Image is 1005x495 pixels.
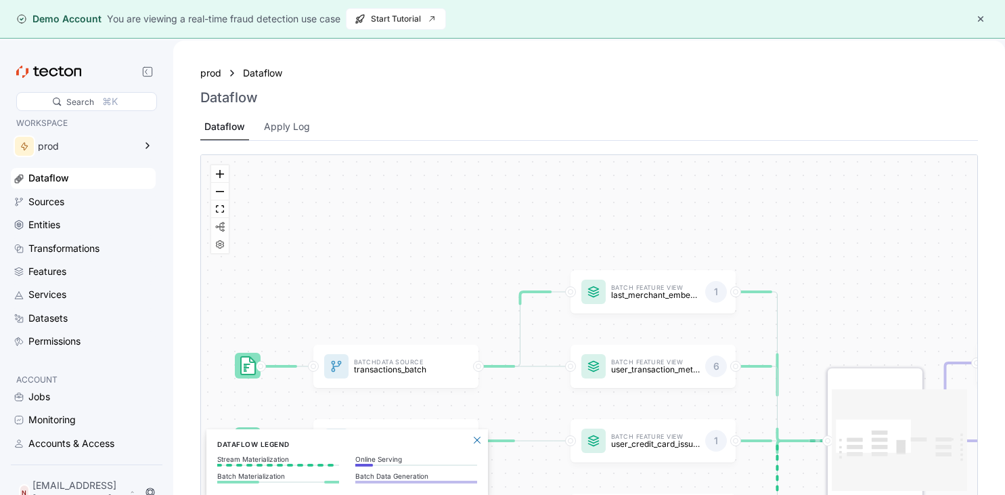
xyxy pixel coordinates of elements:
[611,439,700,448] p: user_credit_card_issuer
[11,410,156,430] a: Monitoring
[354,365,443,374] p: transactions_batch
[102,94,118,109] div: ⌘K
[217,472,339,480] p: Batch Materialization
[16,373,150,387] p: ACCOUNT
[204,119,245,134] div: Dataflow
[571,419,736,462] a: Batch Feature Viewuser_credit_card_issuer1
[28,436,114,451] div: Accounts & Access
[11,192,156,212] a: Sources
[730,366,824,441] g: Edge from featureView:user_transaction_metrics to STORE
[28,389,50,404] div: Jobs
[611,360,700,366] p: Batch Feature View
[705,430,727,452] div: 1
[66,95,94,108] div: Search
[28,194,64,209] div: Sources
[705,281,727,303] div: 1
[16,116,150,130] p: WORKSPACE
[11,215,156,235] a: Entities
[211,200,229,218] button: fit view
[11,433,156,454] a: Accounts & Access
[11,168,156,188] a: Dataflow
[28,287,66,302] div: Services
[264,119,310,134] div: Apply Log
[355,472,477,480] p: Batch Data Generation
[28,412,76,427] div: Monitoring
[28,311,68,326] div: Datasets
[217,455,339,463] p: Stream Materialization
[469,432,485,448] button: Close Legend Panel
[38,142,134,151] div: prod
[217,439,477,450] h6: Dataflow Legend
[313,419,478,462] a: BatchData Sourceusers
[354,360,443,366] p: Batch Data Source
[28,241,99,256] div: Transformations
[11,238,156,259] a: Transformations
[705,356,727,377] div: 6
[28,264,66,279] div: Features
[28,171,69,186] div: Dataflow
[211,165,229,183] button: zoom in
[11,284,156,305] a: Services
[11,308,156,328] a: Datasets
[313,345,478,388] a: BatchData Sourcetransactions_batch
[730,292,824,441] g: Edge from featureView:last_merchant_embedding to STORE
[346,8,446,30] button: Start Tutorial
[16,92,157,111] div: Search⌘K
[571,345,736,388] a: Batch Feature Viewuser_transaction_metrics6
[28,217,60,232] div: Entities
[200,66,221,81] a: prod
[243,66,290,81] a: Dataflow
[355,455,477,463] p: Online Serving
[28,334,81,349] div: Permissions
[611,365,700,374] p: user_transaction_metrics
[200,89,258,106] h3: Dataflow
[11,387,156,407] a: Jobs
[611,285,700,291] p: Batch Feature View
[473,292,567,366] g: Edge from dataSource:transactions_batch to featureView:last_merchant_embedding
[355,9,437,29] span: Start Tutorial
[11,331,156,351] a: Permissions
[211,183,229,200] button: zoom out
[211,165,229,253] div: React Flow controls
[11,261,156,282] a: Features
[611,434,700,440] p: Batch Feature View
[571,270,736,314] a: Batch Feature Viewlast_merchant_embedding1
[611,290,700,299] p: last_merchant_embedding
[107,12,340,26] div: You are viewing a real-time fraud detection use case
[16,12,102,26] div: Demo Account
